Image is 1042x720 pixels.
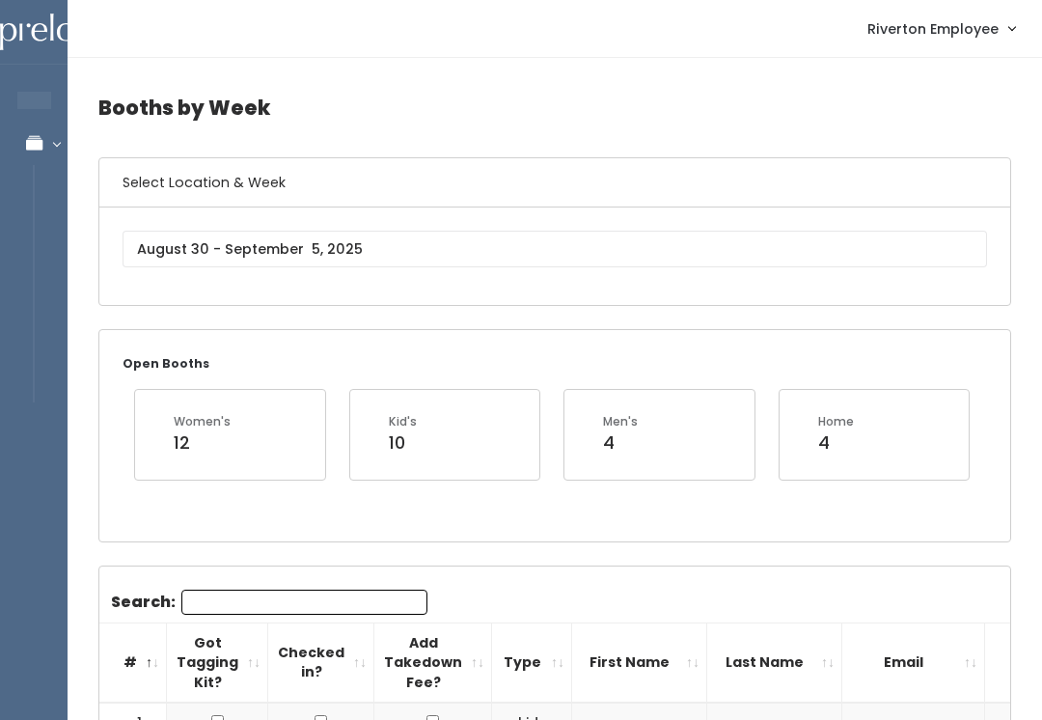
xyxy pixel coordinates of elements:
span: Riverton Employee [867,18,999,40]
div: Home [818,413,854,430]
div: 4 [818,430,854,456]
th: Type: activate to sort column ascending [492,623,572,703]
h4: Booths by Week [98,81,1011,134]
th: Got Tagging Kit?: activate to sort column ascending [167,623,268,703]
a: Riverton Employee [848,8,1034,49]
th: Email: activate to sort column ascending [842,623,985,703]
th: First Name: activate to sort column ascending [572,623,707,703]
input: August 30 - September 5, 2025 [123,231,987,267]
th: Checked in?: activate to sort column ascending [268,623,374,703]
div: Kid's [389,413,417,430]
label: Search: [111,590,427,615]
div: 4 [603,430,638,456]
div: Women's [174,413,231,430]
div: 12 [174,430,231,456]
div: 10 [389,430,417,456]
th: Last Name: activate to sort column ascending [707,623,842,703]
div: Men's [603,413,638,430]
th: Add Takedown Fee?: activate to sort column ascending [374,623,492,703]
input: Search: [181,590,427,615]
h6: Select Location & Week [99,158,1010,208]
small: Open Booths [123,355,209,372]
th: #: activate to sort column descending [99,623,167,703]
